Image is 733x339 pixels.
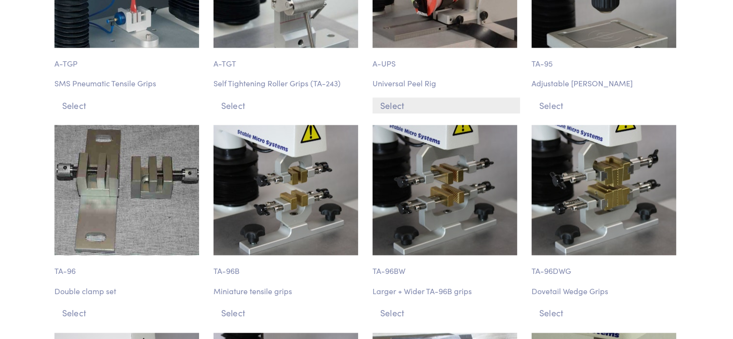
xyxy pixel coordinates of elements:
p: Adjustable [PERSON_NAME] [532,77,679,90]
button: Select [532,97,679,113]
p: Universal Peel Rig [373,77,520,90]
button: Select [532,305,679,321]
button: Select [373,305,520,321]
p: TA-96B [213,255,361,277]
img: ta-96dwg_dovetail-wedge-grips.jpg [532,125,676,255]
p: Miniature tensile grips [213,285,361,298]
button: Select [54,97,202,113]
p: Self Tightening Roller Grips (TA-243) [213,77,361,90]
p: A-TGP [54,48,202,70]
p: SMS Pneumatic Tensile Grips [54,77,202,90]
p: TA-95 [532,48,679,70]
img: ta-96b_miniature-grips.jpg [213,125,358,255]
img: ta-96-double-clamp-set.jpg [54,125,199,255]
button: Select [213,97,361,113]
p: Larger + Wider TA-96B grips [373,285,520,298]
p: TA-96BW [373,255,520,277]
p: TA-96 [54,255,202,277]
p: A-TGT [213,48,361,70]
p: A-UPS [373,48,520,70]
p: Double clamp set [54,285,202,298]
p: TA-96DWG [532,255,679,277]
button: Select [213,305,361,321]
p: Dovetail Wedge Grips [532,285,679,298]
img: ta-96bw_wide-miniature-grips.jpg [373,125,517,255]
button: Select [54,305,202,321]
button: Select [373,97,520,113]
